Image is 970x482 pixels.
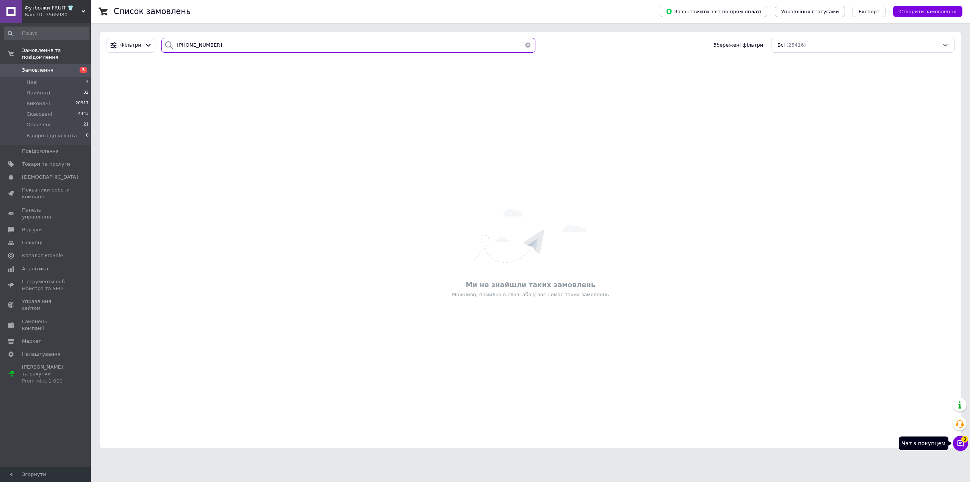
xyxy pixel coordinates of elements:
[775,6,845,17] button: Управління статусами
[75,100,89,107] span: 20917
[27,89,50,96] span: Прийняті
[78,111,89,118] span: 4443
[86,79,89,86] span: 3
[27,100,50,107] span: Виконані
[25,5,81,11] span: Футболки FRUIT 👕
[22,364,70,385] span: [PERSON_NAME] та рахунки
[22,338,41,345] span: Маркет
[953,436,968,451] button: Чат з покупцем3
[114,7,191,16] h1: Список замовлень
[961,436,968,443] span: 3
[781,9,839,14] span: Управління статусами
[853,6,886,17] button: Експорт
[666,8,761,15] span: Завантажити звіт по пром-оплаті
[27,111,52,118] span: Скасовані
[22,148,59,155] span: Повідомлення
[886,8,962,14] a: Створити замовлення
[520,38,535,53] button: Очистить
[22,187,70,200] span: Показники роботи компанії
[22,278,70,292] span: Інструменти веб-майстра та SEO
[4,27,89,40] input: Пошук
[25,11,91,18] div: Ваш ID: 3565980
[22,226,42,233] span: Відгуки
[86,132,89,139] span: 0
[83,121,89,128] span: 21
[22,318,70,332] span: Гаманець компанії
[778,42,785,49] span: Всі
[22,207,70,220] span: Панель управління
[161,38,535,53] input: Пошук за номером замовлення, ПІБ покупця, номером телефону, Email, номером накладної
[83,89,89,96] span: 32
[120,42,141,49] span: Фільтри
[859,9,880,14] span: Експорт
[22,67,53,74] span: Замовлення
[22,351,61,358] span: Налаштування
[899,436,948,450] div: Чат з покупцем
[80,67,87,73] span: 3
[22,298,70,312] span: Управління сайтом
[22,378,70,385] div: Prom мікс 1 000
[22,161,70,168] span: Товари та послуги
[22,252,63,259] span: Каталог ProSale
[27,132,77,139] span: В дорозі до клієнта
[786,42,806,48] span: (25416)
[27,79,38,86] span: Нові
[899,9,956,14] span: Створити замовлення
[893,6,962,17] button: Створити замовлення
[22,239,42,246] span: Покупці
[22,174,78,181] span: [DEMOGRAPHIC_DATA]
[22,265,48,272] span: Аналітика
[27,121,50,128] span: Оплачені
[104,291,957,298] div: Можливо, помилка в слові або у вас немає таких замовлень
[22,47,91,61] span: Замовлення та повідомлення
[660,6,767,17] button: Завантажити звіт по пром-оплаті
[713,42,765,49] span: Збережені фільтри:
[104,280,957,289] div: Ми не знайшли таких замовлень
[474,209,587,263] img: Нічого не знайдено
